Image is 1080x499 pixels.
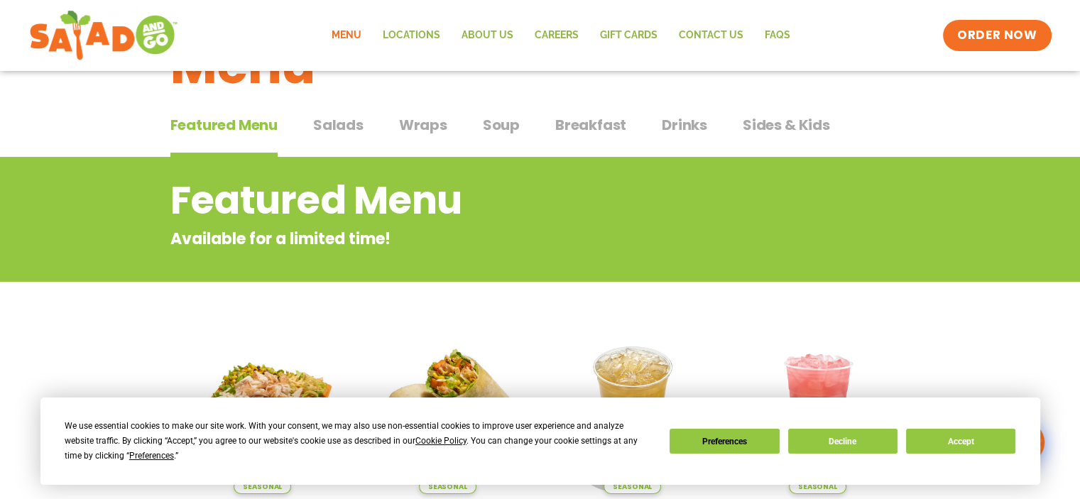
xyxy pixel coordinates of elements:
span: Seasonal [789,479,846,494]
a: GIFT CARDS [589,19,668,52]
span: ORDER NOW [957,27,1037,44]
button: Decline [788,429,898,454]
a: Careers [524,19,589,52]
span: Sides & Kids [743,114,830,136]
h2: Featured Menu [170,172,796,229]
span: Drinks [662,114,707,136]
img: Product photo for Southwest Harvest Wrap [366,330,530,494]
span: Wraps [399,114,447,136]
img: Product photo for Blackberry Bramble Lemonade [736,330,900,494]
span: Cookie Policy [415,436,467,446]
span: Seasonal [419,479,476,494]
img: new-SAG-logo-768×292 [29,7,179,64]
img: Product photo for Apple Cider Lemonade [551,330,715,494]
div: Cookie Consent Prompt [40,397,1040,485]
div: Tabbed content [170,109,910,158]
a: FAQs [754,19,801,52]
a: About Us [451,19,524,52]
a: Locations [372,19,451,52]
span: Soup [483,114,520,136]
img: Product photo for Southwest Harvest Salad [181,330,345,494]
span: Preferences [129,451,174,461]
a: Contact Us [668,19,754,52]
span: Breakfast [555,114,626,136]
span: Seasonal [604,479,661,494]
p: Available for a limited time! [170,227,796,251]
button: Preferences [670,429,779,454]
a: ORDER NOW [943,20,1051,51]
a: Menu [321,19,372,52]
nav: Menu [321,19,801,52]
span: Featured Menu [170,114,278,136]
span: Salads [313,114,364,136]
div: We use essential cookies to make our site work. With your consent, we may also use non-essential ... [65,419,653,464]
button: Accept [906,429,1015,454]
span: Seasonal [234,479,291,494]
